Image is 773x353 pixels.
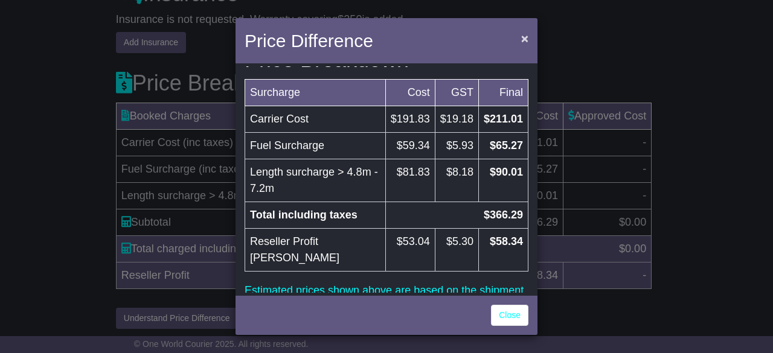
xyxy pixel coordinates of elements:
h3: Price Breakdown [245,48,528,72]
td: $191.83 [385,106,435,132]
td: $5.30 [435,228,478,271]
td: $8.18 [435,159,478,202]
span: × [521,31,528,45]
td: $59.34 [385,132,435,159]
button: Close [515,26,534,51]
td: Reseller Profit [PERSON_NAME] [245,228,386,271]
td: Carrier Cost [245,106,386,132]
td: Total including taxes [245,202,386,228]
td: $53.04 [385,228,435,271]
td: $58.34 [478,228,528,271]
td: Length surcharge > 4.8m - 7.2m [245,159,386,202]
td: $65.27 [478,132,528,159]
td: $19.18 [435,106,478,132]
td: $90.01 [478,159,528,202]
td: Final [478,79,528,106]
td: GST [435,79,478,106]
td: Cost [385,79,435,106]
a: Close [491,305,528,326]
td: $366.29 [385,202,528,228]
h4: Price Difference [245,27,373,54]
td: $5.93 [435,132,478,159]
td: $81.83 [385,159,435,202]
p: Estimated prices shown above are based on the shipment details provided by you, prices may exclud... [245,284,528,349]
td: $211.01 [478,106,528,132]
td: Fuel Surcharge [245,132,386,159]
td: Surcharge [245,79,386,106]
